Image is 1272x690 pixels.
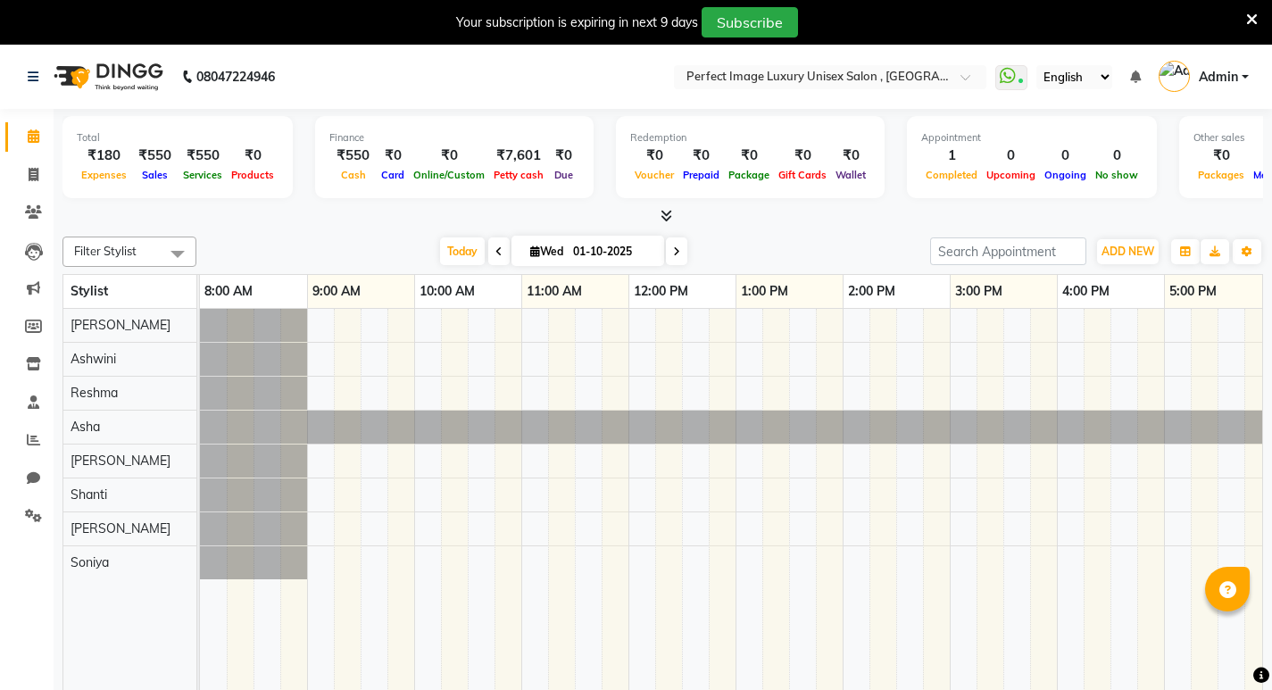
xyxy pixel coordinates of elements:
span: Stylist [71,283,108,299]
span: Package [724,169,774,181]
span: [PERSON_NAME] [71,520,170,536]
div: Your subscription is expiring in next 9 days [456,13,698,32]
span: Services [179,169,227,181]
div: 1 [921,145,982,166]
span: [PERSON_NAME] [71,453,170,469]
div: ₹0 [724,145,774,166]
a: 1:00 PM [736,278,793,304]
div: ₹550 [131,145,179,166]
a: 4:00 PM [1058,278,1114,304]
b: 08047224946 [196,52,275,102]
a: 11:00 AM [522,278,586,304]
span: Upcoming [982,169,1040,181]
span: Wallet [831,169,870,181]
a: 8:00 AM [200,278,257,304]
span: Gift Cards [774,169,831,181]
span: Soniya [71,554,109,570]
span: Reshma [71,385,118,401]
a: 12:00 PM [629,278,693,304]
span: Today [440,237,485,265]
span: Prepaid [678,169,724,181]
div: 0 [1040,145,1091,166]
div: ₹0 [1193,145,1249,166]
span: Completed [921,169,982,181]
span: Petty cash [489,169,548,181]
img: logo [46,52,168,102]
a: 5:00 PM [1165,278,1221,304]
div: Redemption [630,130,870,145]
span: Admin [1199,68,1238,87]
div: ₹0 [377,145,409,166]
div: ₹0 [227,145,279,166]
span: Expenses [77,169,131,181]
button: Subscribe [702,7,798,37]
input: Search Appointment [930,237,1086,265]
div: Appointment [921,130,1143,145]
div: ₹0 [831,145,870,166]
span: ADD NEW [1102,245,1154,258]
div: ₹0 [774,145,831,166]
iframe: chat widget [1197,619,1254,672]
span: No show [1091,169,1143,181]
a: 3:00 PM [951,278,1007,304]
span: [PERSON_NAME] [71,317,170,333]
span: Ongoing [1040,169,1091,181]
div: ₹0 [678,145,724,166]
div: Finance [329,130,579,145]
span: Products [227,169,279,181]
div: 0 [982,145,1040,166]
span: Due [550,169,578,181]
a: 9:00 AM [308,278,365,304]
span: Asha [71,419,100,435]
input: 2025-10-01 [568,238,657,265]
div: ₹550 [179,145,227,166]
span: Ashwini [71,351,116,367]
div: ₹7,601 [489,145,548,166]
button: ADD NEW [1097,239,1159,264]
a: 2:00 PM [844,278,900,304]
span: Filter Stylist [74,244,137,258]
div: ₹180 [77,145,131,166]
div: ₹0 [630,145,678,166]
span: Cash [337,169,370,181]
img: Admin [1159,61,1190,92]
div: ₹0 [548,145,579,166]
span: Voucher [630,169,678,181]
span: Sales [137,169,172,181]
div: 0 [1091,145,1143,166]
div: Total [77,130,279,145]
span: Wed [526,245,568,258]
div: ₹550 [329,145,377,166]
a: 10:00 AM [415,278,479,304]
span: Shanti [71,486,107,503]
span: Card [377,169,409,181]
div: ₹0 [409,145,489,166]
span: Packages [1193,169,1249,181]
span: Online/Custom [409,169,489,181]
